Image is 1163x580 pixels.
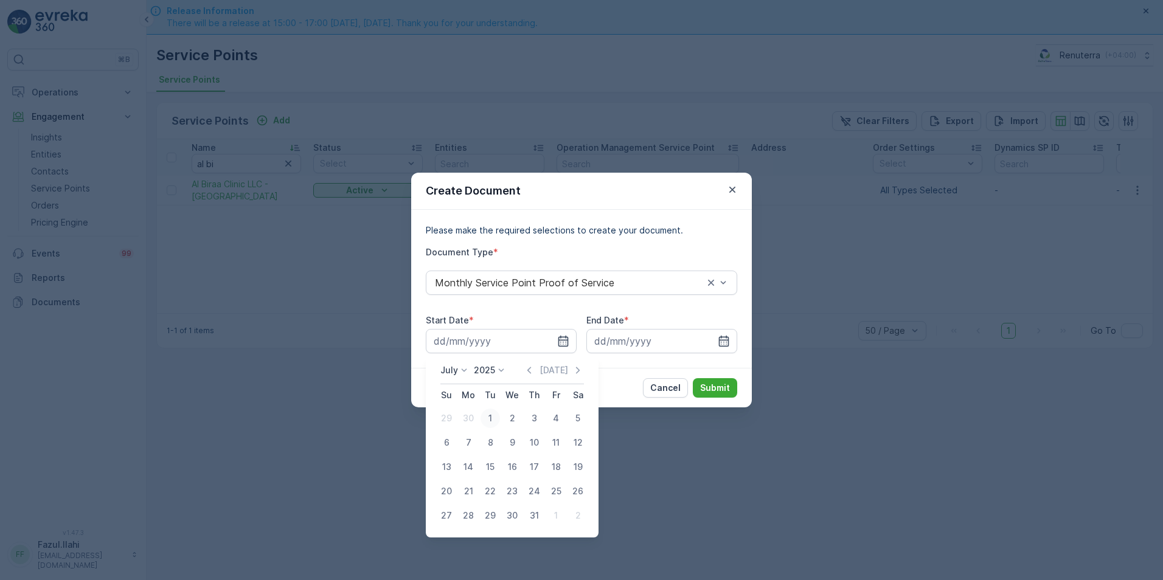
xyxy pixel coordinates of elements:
div: 20 [437,482,456,501]
p: July [440,364,458,376]
div: 27 [437,506,456,525]
p: Submit [700,382,730,394]
p: [DATE] [540,364,568,376]
div: 25 [546,482,566,501]
input: dd/mm/yyyy [426,329,577,353]
th: Thursday [523,384,545,406]
div: 12 [568,433,588,452]
input: dd/mm/yyyy [586,329,737,353]
div: 1 [481,409,500,428]
th: Friday [545,384,567,406]
th: Wednesday [501,384,523,406]
div: 8 [481,433,500,452]
div: 29 [437,409,456,428]
th: Tuesday [479,384,501,406]
label: Document Type [426,247,493,257]
div: 24 [524,482,544,501]
div: 10 [524,433,544,452]
p: Cancel [650,382,681,394]
div: 18 [546,457,566,477]
div: 14 [459,457,478,477]
div: 16 [502,457,522,477]
div: 3 [524,409,544,428]
div: 1 [546,506,566,525]
div: 29 [481,506,500,525]
button: Cancel [643,378,688,398]
div: 30 [459,409,478,428]
div: 23 [502,482,522,501]
div: 7 [459,433,478,452]
p: Please make the required selections to create your document. [426,224,737,236]
div: 9 [502,433,522,452]
th: Monday [457,384,479,406]
div: 28 [459,506,478,525]
p: Create Document [426,182,521,199]
div: 5 [568,409,588,428]
button: Submit [693,378,737,398]
div: 6 [437,433,456,452]
label: Start Date [426,315,469,325]
div: 13 [437,457,456,477]
div: 19 [568,457,588,477]
th: Saturday [567,384,589,406]
div: 31 [524,506,544,525]
th: Sunday [436,384,457,406]
div: 17 [524,457,544,477]
div: 21 [459,482,478,501]
p: 2025 [474,364,495,376]
div: 11 [546,433,566,452]
div: 22 [481,482,500,501]
div: 2 [502,409,522,428]
div: 4 [546,409,566,428]
div: 30 [502,506,522,525]
div: 26 [568,482,588,501]
div: 2 [568,506,588,525]
label: End Date [586,315,624,325]
div: 15 [481,457,500,477]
